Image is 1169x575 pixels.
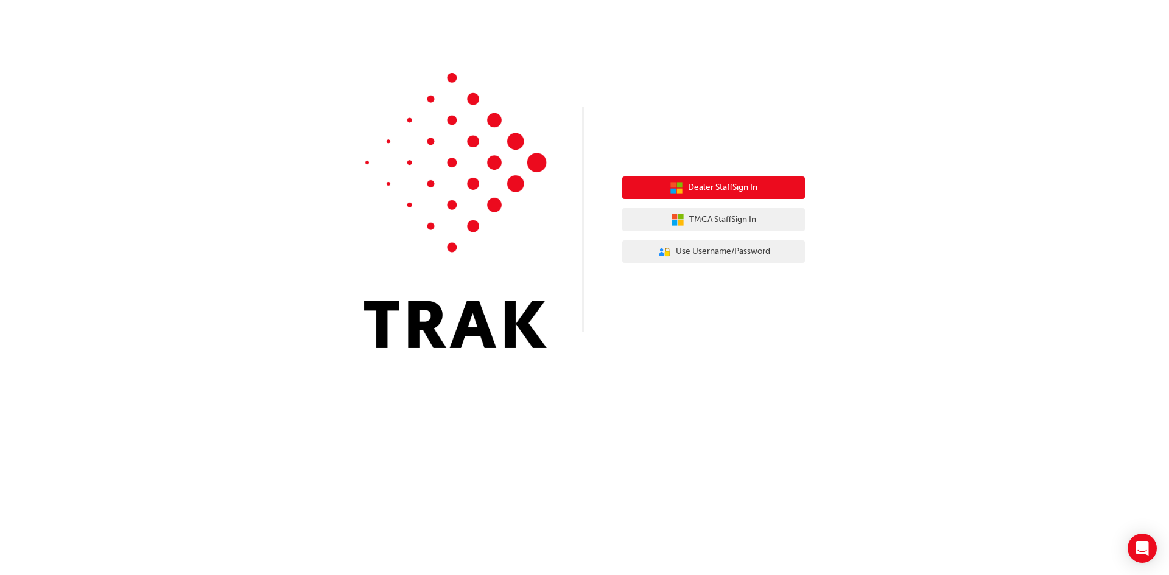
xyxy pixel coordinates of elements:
[622,240,805,263] button: Use Username/Password
[622,208,805,231] button: TMCA StaffSign In
[1128,534,1157,563] div: Open Intercom Messenger
[622,176,805,200] button: Dealer StaffSign In
[364,73,547,348] img: Trak
[688,181,757,195] span: Dealer Staff Sign In
[689,213,756,227] span: TMCA Staff Sign In
[676,245,770,259] span: Use Username/Password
